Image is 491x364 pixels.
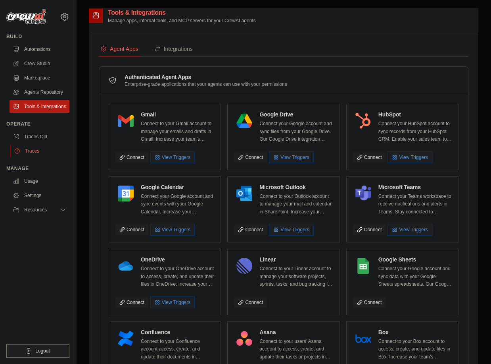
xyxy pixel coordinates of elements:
img: Microsoft Outlook Logo [236,186,252,201]
h3: Authenticated Agent Apps [125,73,287,81]
img: Google Drive Logo [236,113,252,129]
button: View Triggers [387,151,432,163]
a: Connect [234,224,267,235]
p: Connect to your Outlook account to manage your mail and calendar in SharePoint. Increase your tea... [259,193,333,216]
h4: Gmail [141,110,214,118]
p: Connect your Google account and sync data with your Google Sheets spreadsheets. Our Google Sheets... [378,265,452,288]
img: Box Logo [355,331,371,347]
button: View Triggers [269,151,313,163]
p: Connect to your Confluence account access, create, and update their documents in Confluence. Incr... [141,338,214,361]
h4: Google Drive [259,110,333,118]
button: Agent Apps [99,42,140,57]
span: Resources [24,207,47,213]
p: Connect to your users’ Asana account to access, create, and update their tasks or projects in Asa... [259,338,333,361]
h4: Asana [259,328,333,336]
button: View Triggers [150,151,195,163]
a: Connect [115,224,148,235]
p: Connect your Google account and sync files from your Google Drive. Our Google Drive integration e... [259,120,333,143]
h4: Linear [259,256,333,263]
a: Agents Repository [10,86,69,99]
p: Connect your HubSpot account to sync records from your HubSpot CRM. Enable your sales team to clo... [378,120,452,143]
img: Microsoft Teams Logo [355,186,371,201]
h4: OneDrive [141,256,214,263]
img: OneDrive Logo [118,258,134,274]
a: Traces Old [10,130,69,143]
p: Connect to your Linear account to manage your software projects, sprints, tasks, and bug tracking... [259,265,333,288]
h4: Microsoft Outlook [259,183,333,191]
button: View Triggers [269,224,313,236]
p: Connect to your Gmail account to manage your emails and drafts in Gmail. Increase your team’s pro... [141,120,214,143]
a: Marketplace [10,72,69,84]
button: Logout [6,344,69,358]
h2: Tools & Integrations [108,8,256,17]
button: View Triggers [150,224,195,236]
h4: Box [378,328,452,336]
p: Manage apps, internal tools, and MCP servers for your CrewAI agents [108,17,256,24]
a: Automations [10,43,69,56]
div: Integrations [154,45,193,53]
div: Build [6,33,69,40]
a: Connect [353,224,386,235]
p: Enterprise-grade applications that your agents can use with your permissions [125,81,287,87]
button: View Triggers [150,296,195,308]
a: Connect [353,152,386,163]
button: Integrations [153,42,194,57]
h4: HubSpot [378,110,452,118]
img: Logo [6,9,46,24]
a: Tools & Integrations [10,100,69,113]
h4: Google Sheets [378,256,452,263]
p: Connect your Google account and sync events with your Google Calendar. Increase your productivity... [141,193,214,216]
img: Confluence Logo [118,331,134,347]
span: Logout [35,348,50,354]
a: Crew Studio [10,57,69,70]
img: Google Sheets Logo [355,258,371,274]
h4: Confluence [141,328,214,336]
p: Connect your Teams workspace to receive notifications and alerts in Teams. Stay connected to impo... [378,193,452,216]
a: Connect [115,152,148,163]
p: Connect to your Box account to access, create, and update files in Box. Increase your team’s prod... [378,338,452,361]
img: Gmail Logo [118,113,134,129]
div: Operate [6,121,69,127]
img: Google Calendar Logo [118,186,134,201]
div: Agent Apps [100,45,138,53]
h4: Google Calendar [141,183,214,191]
h4: Microsoft Teams [378,183,452,191]
a: Connect [234,297,267,308]
a: Usage [10,175,69,188]
img: Asana Logo [236,331,252,347]
a: Traces [10,145,70,157]
img: HubSpot Logo [355,113,371,129]
div: Manage [6,165,69,172]
img: Linear Logo [236,258,252,274]
a: Settings [10,189,69,202]
button: View Triggers [387,224,432,236]
a: Connect [234,152,267,163]
a: Connect [353,297,386,308]
a: Connect [115,297,148,308]
p: Connect to your OneDrive account to access, create, and update their files in OneDrive. Increase ... [141,265,214,288]
button: Resources [10,203,69,216]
